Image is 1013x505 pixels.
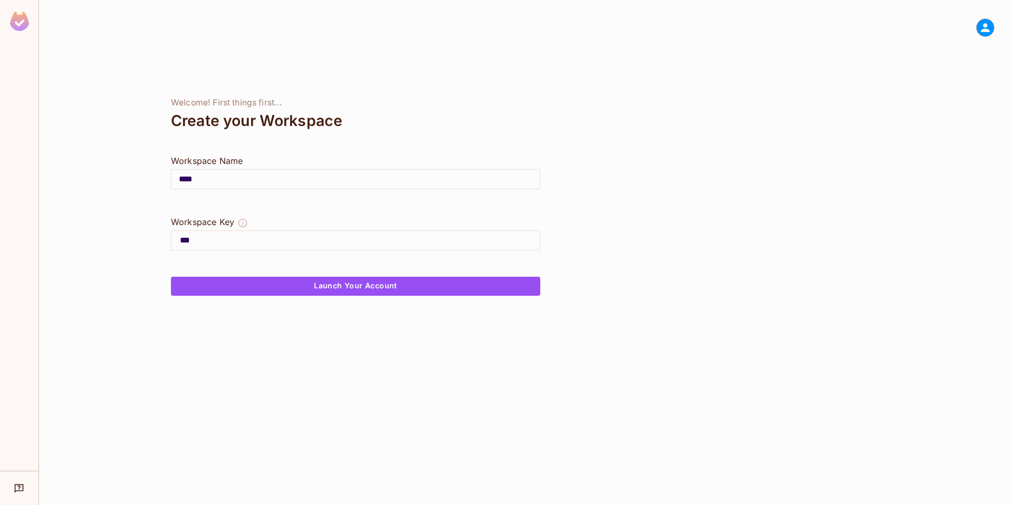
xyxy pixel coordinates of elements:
div: Workspace Key [171,216,234,228]
div: Workspace Name [171,154,540,167]
div: Welcome! First things first... [171,98,540,108]
div: Help & Updates [7,478,31,499]
div: Create your Workspace [171,108,540,133]
button: Launch Your Account [171,277,540,296]
img: SReyMgAAAABJRU5ErkJggg== [10,12,29,31]
button: The Workspace Key is unique, and serves as the identifier of your workspace. [237,216,248,230]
